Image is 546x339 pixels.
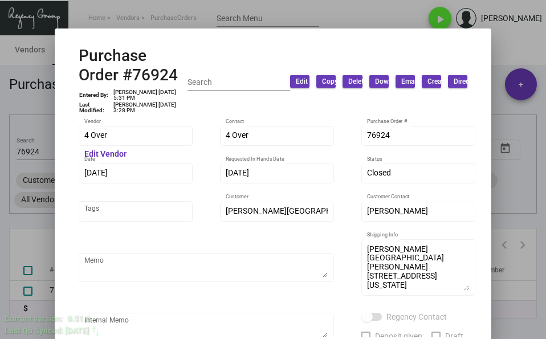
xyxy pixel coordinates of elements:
[316,75,336,88] button: Copy
[67,313,90,325] div: 0.51.2
[5,313,63,325] div: Current version:
[369,75,389,88] button: Download
[427,77,458,87] span: Create Bill
[454,77,486,87] span: Direct ship
[79,101,113,114] td: Last Modified:
[386,310,447,324] span: Regency Contact
[322,77,338,87] span: Copy
[348,77,367,87] span: Delete
[448,75,467,88] button: Direct ship
[79,46,188,84] h2: Purchase Order #76924
[401,77,418,87] span: Email
[84,150,127,159] mat-hint: Edit Vendor
[113,101,188,114] td: [PERSON_NAME] [DATE] 3:28 PM
[343,75,362,88] button: Delete
[290,75,309,88] button: Edit
[113,89,188,101] td: [PERSON_NAME] [DATE] 5:31 PM
[375,77,406,87] span: Download
[5,325,89,337] div: Last Qb Synced: [DATE]
[396,75,415,88] button: Email
[79,89,113,101] td: Entered By:
[367,168,391,177] span: Closed
[296,77,308,87] span: Edit
[422,75,441,88] button: Create Bill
